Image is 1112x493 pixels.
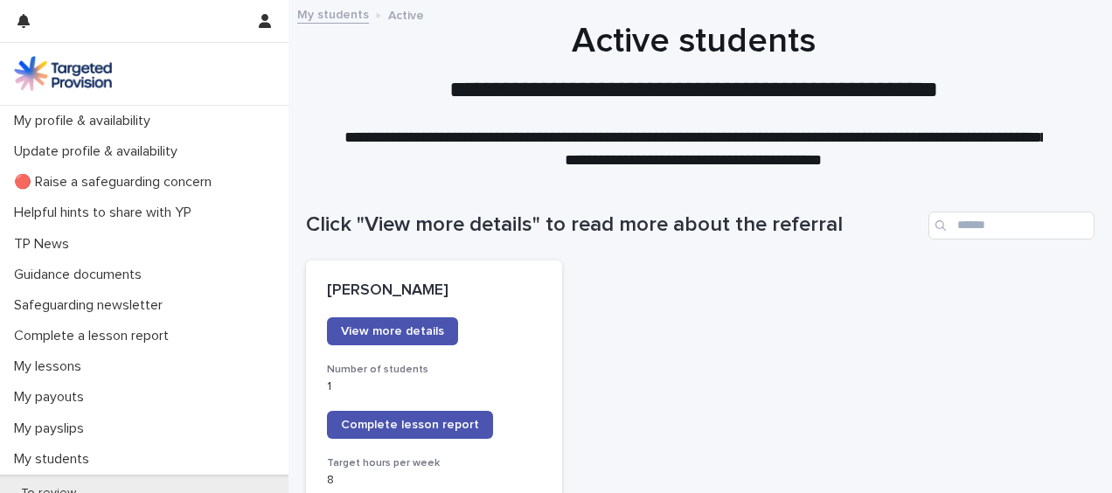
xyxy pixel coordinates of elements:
[327,281,541,301] p: [PERSON_NAME]
[7,451,103,468] p: My students
[388,4,424,24] p: Active
[7,328,183,344] p: Complete a lesson report
[327,473,541,488] p: 8
[7,236,83,253] p: TP News
[7,420,98,437] p: My payslips
[7,267,156,283] p: Guidance documents
[327,456,541,470] h3: Target hours per week
[306,20,1081,62] h1: Active students
[327,379,541,394] p: 1
[341,325,444,337] span: View more details
[327,317,458,345] a: View more details
[7,205,205,221] p: Helpful hints to share with YP
[7,297,177,314] p: Safeguarding newsletter
[327,411,493,439] a: Complete lesson report
[7,389,98,406] p: My payouts
[341,419,479,431] span: Complete lesson report
[327,363,541,377] h3: Number of students
[7,358,95,375] p: My lessons
[14,56,112,91] img: M5nRWzHhSzIhMunXDL62
[7,143,191,160] p: Update profile & availability
[7,174,226,191] p: 🔴 Raise a safeguarding concern
[7,113,164,129] p: My profile & availability
[306,212,921,238] h1: Click "View more details" to read more about the referral
[297,3,369,24] a: My students
[928,212,1095,240] input: Search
